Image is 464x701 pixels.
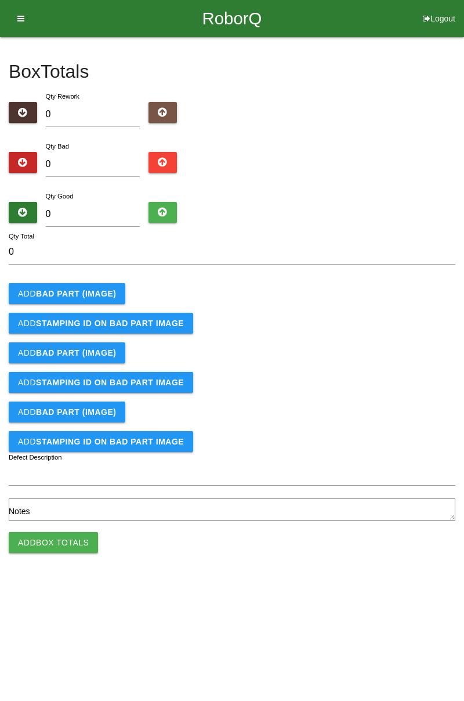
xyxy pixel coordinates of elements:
[9,532,98,553] button: AddBox Totals
[36,289,116,298] b: BAD PART (IMAGE)
[46,143,69,150] label: Qty Bad
[9,283,125,304] button: AddBAD PART (IMAGE)
[36,437,184,446] b: STAMPING ID on BAD PART Image
[9,453,62,462] label: Defect Description
[36,378,184,387] b: STAMPING ID on BAD PART Image
[9,505,30,518] label: Notes
[9,313,193,334] button: AddSTAMPING ID on BAD PART Image
[46,193,74,200] label: Qty Good
[36,319,184,328] b: STAMPING ID on BAD PART Image
[36,407,116,417] b: BAD PART (IMAGE)
[9,402,125,422] button: AddBAD PART (IMAGE)
[9,62,455,82] h4: Box Totals
[36,348,116,357] b: BAD PART (IMAGE)
[9,431,193,452] button: AddSTAMPING ID on BAD PART Image
[9,232,34,241] label: Qty Total
[46,93,79,100] label: Qty Rework
[9,372,193,393] button: AddSTAMPING ID on BAD PART Image
[9,342,125,363] button: AddBAD PART (IMAGE)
